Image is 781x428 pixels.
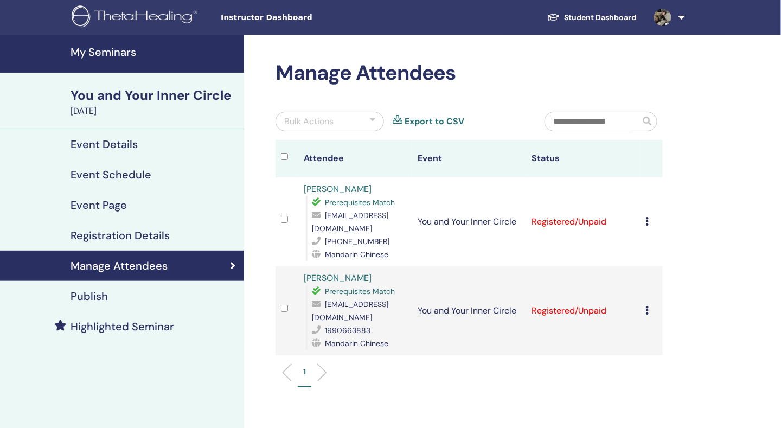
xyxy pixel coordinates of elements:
span: [PHONE_NUMBER] [325,237,389,246]
a: [PERSON_NAME] [304,183,372,195]
h4: Manage Attendees [71,259,168,272]
h4: Event Page [71,199,127,212]
a: [PERSON_NAME] [304,272,372,284]
a: Export to CSV [405,115,464,128]
a: You and Your Inner Circle[DATE] [64,86,244,118]
h4: My Seminars [71,46,238,59]
span: Prerequisites Match [325,286,395,296]
th: Status [526,140,640,177]
p: 1 [303,366,306,378]
div: You and Your Inner Circle [71,86,238,105]
div: Bulk Actions [284,115,334,128]
td: You and Your Inner Circle [412,266,526,355]
th: Event [412,140,526,177]
span: [EMAIL_ADDRESS][DOMAIN_NAME] [312,210,388,233]
td: You and Your Inner Circle [412,177,526,266]
h4: Event Details [71,138,138,151]
span: Instructor Dashboard [221,12,383,23]
th: Attendee [298,140,412,177]
img: default.jpg [654,9,671,26]
span: [EMAIL_ADDRESS][DOMAIN_NAME] [312,299,388,322]
img: logo.png [72,5,201,30]
h4: Event Schedule [71,168,151,181]
span: 1990663883 [325,325,370,335]
h4: Registration Details [71,229,170,242]
h4: Highlighted Seminar [71,320,174,333]
h2: Manage Attendees [276,61,663,86]
span: Mandarin Chinese [325,338,388,348]
span: Prerequisites Match [325,197,395,207]
div: [DATE] [71,105,238,118]
img: graduation-cap-white.svg [547,12,560,22]
h4: Publish [71,290,108,303]
a: Student Dashboard [539,8,645,28]
span: Mandarin Chinese [325,250,388,259]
